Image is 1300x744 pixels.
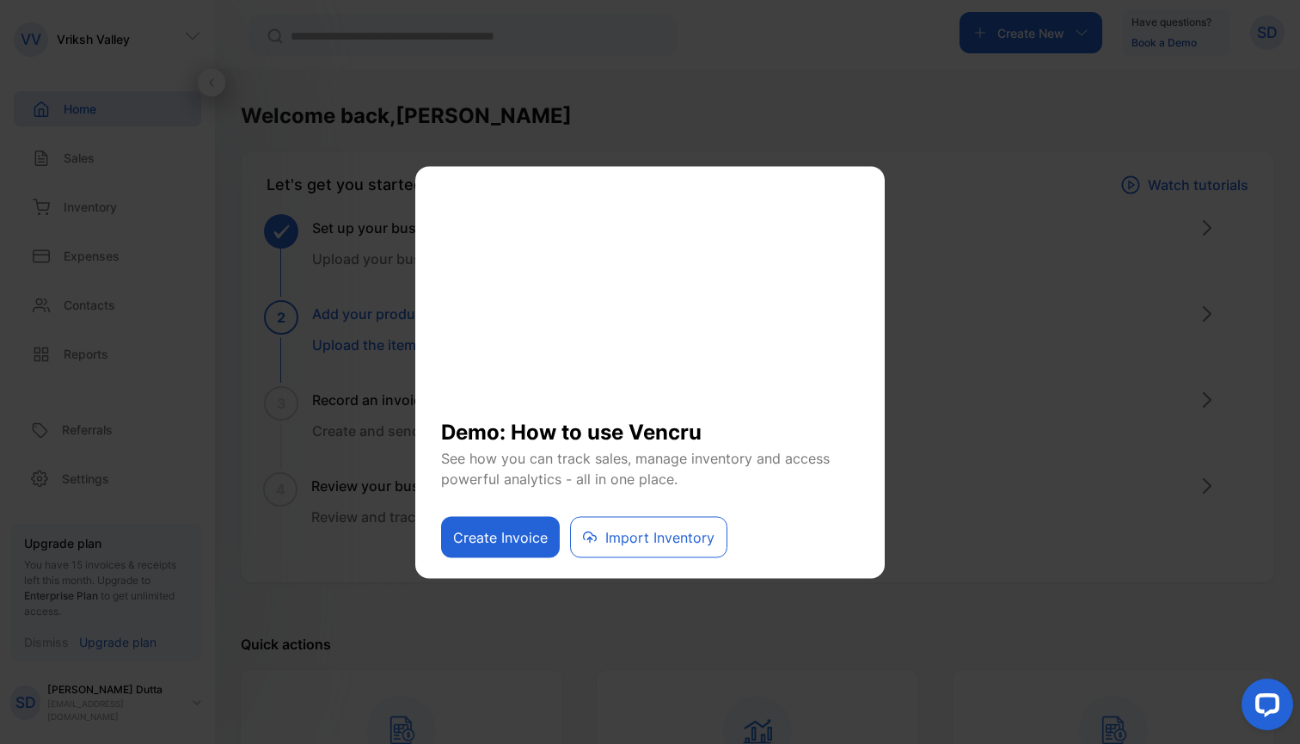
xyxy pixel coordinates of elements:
button: Import Inventory [570,516,727,557]
iframe: LiveChat chat widget [1228,672,1300,744]
p: See how you can track sales, manage inventory and access powerful analytics - all in one place. [441,447,859,489]
button: Create Invoice [441,516,560,557]
iframe: YouTube video player [441,188,859,403]
h1: Demo: How to use Vencru [441,403,859,447]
